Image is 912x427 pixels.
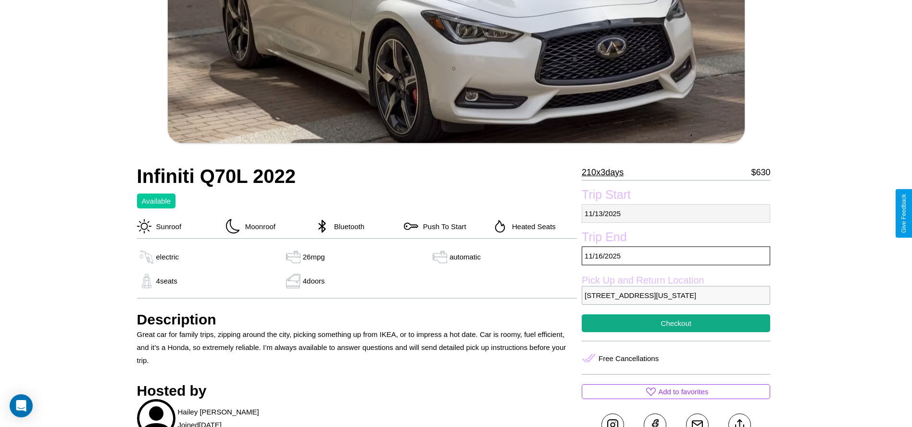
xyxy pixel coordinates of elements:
button: Checkout [582,314,770,332]
button: Add to favorites [582,384,770,399]
p: 4 seats [156,274,177,287]
img: gas [284,250,303,264]
p: Hailey [PERSON_NAME] [178,405,259,418]
p: 4 doors [303,274,325,287]
label: Trip End [582,230,770,246]
h3: Description [137,311,577,328]
img: gas [137,250,156,264]
p: electric [156,250,179,263]
div: Open Intercom Messenger [10,394,33,417]
div: Give Feedback [900,194,907,233]
p: Free Cancellations [599,352,659,365]
p: $ 630 [751,165,770,180]
p: Available [142,194,171,207]
label: Pick Up and Return Location [582,275,770,286]
p: 26 mpg [303,250,325,263]
p: Great car for family trips, zipping around the city, picking something up from IKEA, or to impres... [137,328,577,367]
img: gas [430,250,450,264]
p: 11 / 16 / 2025 [582,246,770,265]
p: [STREET_ADDRESS][US_STATE] [582,286,770,305]
img: gas [284,274,303,288]
p: 210 x 3 days [582,165,624,180]
p: 11 / 13 / 2025 [582,204,770,223]
p: Push To Start [418,220,466,233]
p: Add to favorites [658,385,708,398]
img: gas [137,274,156,288]
p: Heated Seats [507,220,556,233]
p: automatic [450,250,481,263]
p: Bluetooth [329,220,364,233]
h2: Infiniti Q70L 2022 [137,166,577,187]
label: Trip Start [582,188,770,204]
h3: Hosted by [137,383,577,399]
p: Sunroof [151,220,182,233]
p: Moonroof [240,220,275,233]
